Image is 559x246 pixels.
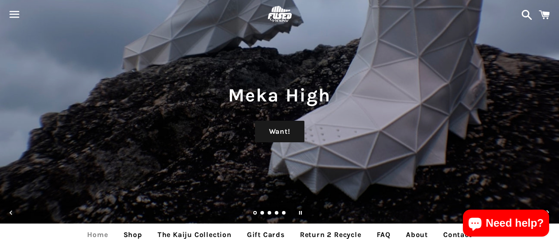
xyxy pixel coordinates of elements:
button: Next slide [538,203,558,223]
a: Load slide 3 [268,211,272,216]
button: Pause slideshow [291,203,310,223]
a: Slide 1, current [253,211,258,216]
a: Want! [255,121,304,142]
a: Return 2 Recycle [293,224,368,246]
button: Previous slide [1,203,21,223]
a: Load slide 2 [260,211,265,216]
inbox-online-store-chat: Shopify online store chat [460,210,552,239]
a: The Kaiju Collection [151,224,238,246]
a: Shop [117,224,149,246]
a: Gift Cards [240,224,291,246]
h1: Meka High [9,82,550,108]
a: Load slide 5 [282,211,286,216]
a: FAQ [370,224,397,246]
a: Contact [436,224,479,246]
a: Load slide 4 [275,211,279,216]
a: About [399,224,435,246]
a: Home [80,224,114,246]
